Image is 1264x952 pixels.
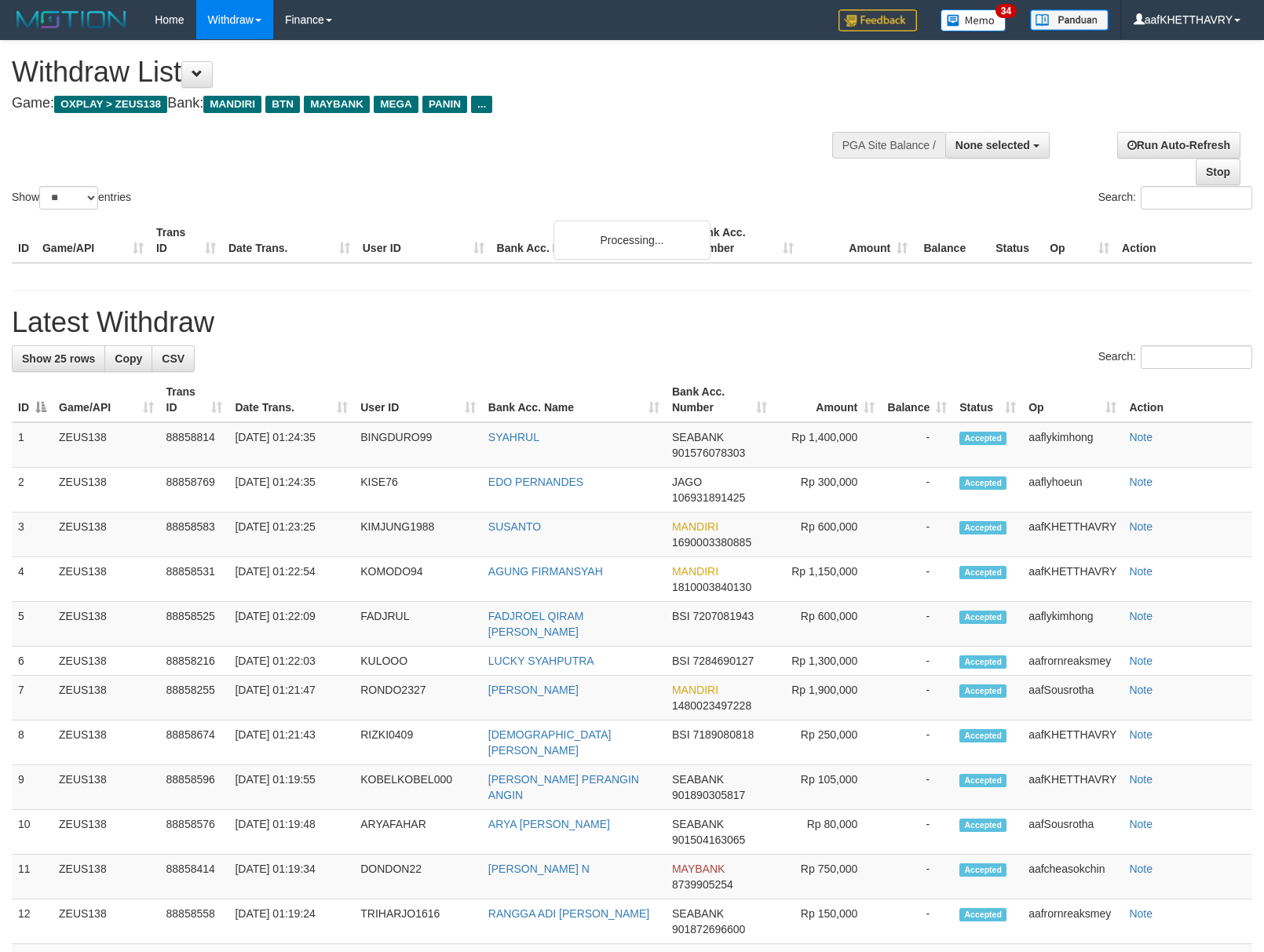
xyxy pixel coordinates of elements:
[160,855,229,899] td: 88858414
[959,432,1006,445] span: Accepted
[953,378,1022,422] th: Status: activate to sort column ascending
[959,655,1006,669] span: Accepted
[1129,863,1153,875] a: Note
[12,57,827,88] h1: Withdraw List
[482,378,666,422] th: Bank Acc. Name: activate to sort column ascending
[773,378,882,422] th: Amount: activate to sort column ascending
[12,647,53,676] td: 6
[12,602,53,647] td: 5
[228,422,354,468] td: [DATE] 01:24:35
[945,132,1050,159] button: None selected
[672,655,690,667] span: BSI
[773,676,882,720] td: Rp 1,900,000
[152,345,195,372] a: CSV
[53,512,160,557] td: ZEUS138
[228,765,354,810] td: [DATE] 01:19:55
[1141,186,1252,210] input: Search:
[1030,9,1109,31] img: panduan.png
[773,422,882,468] td: Rp 1,400,000
[160,647,229,676] td: 88858216
[228,378,354,422] th: Date Trans.: activate to sort column ascending
[354,378,482,422] th: User ID: activate to sort column ascending
[773,720,882,765] td: Rp 250,000
[1129,773,1153,786] a: Note
[12,96,827,111] h4: Game: Bank:
[692,610,754,622] span: Copy 7207081943 to clipboard
[692,728,754,741] span: Copy 7189080818 to clipboard
[995,4,1017,18] span: 34
[959,729,1006,742] span: Accepted
[53,765,160,810] td: ZEUS138
[773,855,882,899] td: Rp 750,000
[354,676,482,720] td: RONDO2327
[222,218,356,263] th: Date Trans.
[488,863,590,875] a: [PERSON_NAME] N
[881,676,953,720] td: -
[12,765,53,810] td: 9
[800,218,914,263] th: Amount
[53,602,160,647] td: ZEUS138
[672,699,751,712] span: Copy 1480023497228 to clipboard
[1129,476,1153,488] a: Note
[354,422,482,468] td: BINGDURO99
[672,520,718,533] span: MANDIRI
[672,923,745,936] span: Copy 901872696600 to clipboard
[832,132,945,159] div: PGA Site Balance /
[1141,345,1252,369] input: Search:
[672,610,690,622] span: BSI
[1129,520,1153,533] a: Note
[692,655,754,667] span: Copy 7284690127 to clipboard
[1129,610,1153,622] a: Note
[881,855,953,899] td: -
[672,789,745,801] span: Copy 901890305817 to clipboard
[354,602,482,647] td: FADJRUL
[1116,218,1252,263] th: Action
[12,899,53,944] td: 12
[160,676,229,720] td: 88858255
[228,720,354,765] td: [DATE] 01:21:43
[53,557,160,602] td: ZEUS138
[881,810,953,855] td: -
[881,557,953,602] td: -
[12,676,53,720] td: 7
[162,352,184,365] span: CSV
[881,647,953,676] td: -
[1022,378,1123,422] th: Op: activate to sort column ascending
[488,565,603,578] a: AGUNG FIRMANSYAH
[12,810,53,855] td: 10
[54,96,167,113] span: OXPLAY > ZEUS138
[672,773,724,786] span: SEABANK
[959,908,1006,921] span: Accepted
[228,899,354,944] td: [DATE] 01:19:24
[53,378,160,422] th: Game/API: activate to sort column ascending
[160,899,229,944] td: 88858558
[12,512,53,557] td: 3
[1022,557,1123,602] td: aafKHETTHAVRY
[12,345,105,372] a: Show 25 rows
[354,647,482,676] td: KULOOO
[488,431,539,443] a: SYAHRUL
[914,218,989,263] th: Balance
[1098,345,1252,369] label: Search:
[488,728,612,757] a: [DEMOGRAPHIC_DATA][PERSON_NAME]
[959,476,1006,490] span: Accepted
[488,773,639,801] a: [PERSON_NAME] PERANGIN ANGIN
[228,557,354,602] td: [DATE] 01:22:54
[39,186,98,210] select: Showentries
[672,536,751,549] span: Copy 1690003380885 to clipboard
[773,810,882,855] td: Rp 80,000
[488,655,594,667] a: LUCKY SYAHPUTRA
[959,819,1006,832] span: Accepted
[491,218,687,263] th: Bank Acc. Name
[881,765,953,810] td: -
[228,512,354,557] td: [DATE] 01:23:25
[672,907,724,920] span: SEABANK
[1043,218,1116,263] th: Op
[12,8,131,31] img: MOTION_logo.png
[354,720,482,765] td: RIZKI0409
[374,96,418,113] span: MEGA
[488,818,610,830] a: ARYA [PERSON_NAME]
[228,647,354,676] td: [DATE] 01:22:03
[959,774,1006,787] span: Accepted
[160,422,229,468] td: 88858814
